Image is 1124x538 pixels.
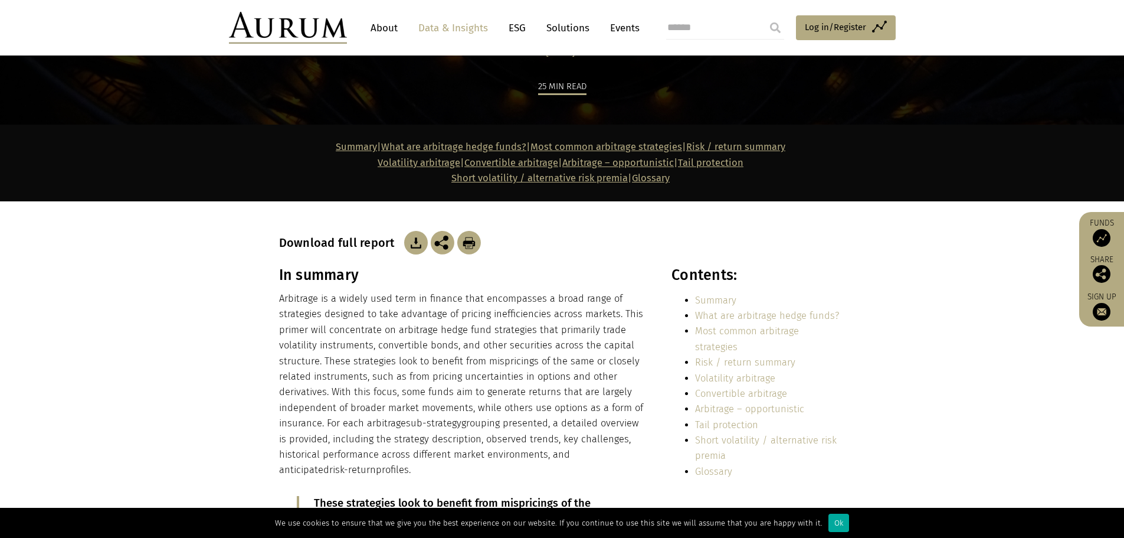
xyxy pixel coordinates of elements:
span: | [451,172,670,184]
a: Tail protection [678,157,743,168]
img: Download Article [457,231,481,255]
a: What are arbitrage hedge funds? [695,310,839,321]
img: Share this post [431,231,454,255]
a: Glossary [632,172,670,184]
a: ESG [503,17,532,39]
a: About [365,17,404,39]
div: 25 min read [538,79,586,95]
a: Most common arbitrage strategies [695,325,799,352]
a: Most common arbitrage strategies [530,141,682,152]
a: Events [604,17,640,39]
input: Submit [763,16,787,40]
a: Convertible arbitrage [695,388,787,399]
h3: Download full report [279,236,401,250]
a: Glossary [695,466,732,477]
div: Ok [828,514,849,532]
a: Funds [1085,218,1118,247]
div: Share [1085,256,1118,283]
a: Short volatility / alternative risk premia [695,435,837,461]
span: risk-return [329,464,376,475]
img: Access Funds [1093,229,1110,247]
img: Download Article [404,231,428,255]
a: Arbitrage – opportunistic [562,157,674,168]
span: sub-strategy [406,418,461,429]
a: Solutions [540,17,595,39]
a: Convertible arbitrage [464,157,558,168]
a: Sign up [1085,292,1118,321]
a: Log in/Register [796,15,896,40]
a: Tail protection [695,419,758,431]
span: Log in/Register [805,20,866,34]
a: Arbitrage – opportunistic [695,403,804,415]
a: Summary [695,295,736,306]
a: Volatility arbitrage [378,157,460,168]
img: Sign up to our newsletter [1093,303,1110,321]
a: Risk / return summary [686,141,785,152]
a: What are arbitrage hedge funds? [381,141,526,152]
a: Summary [336,141,377,152]
strong: | | | [336,141,686,152]
img: Aurum [229,12,347,44]
img: Share this post [1093,265,1110,283]
h3: In summary [279,266,646,284]
a: Risk / return summary [695,357,795,368]
h3: Contents: [671,266,842,284]
a: Volatility arbitrage [695,373,775,384]
a: Data & Insights [412,17,494,39]
strong: | | | [378,157,678,168]
a: Short volatility / alternative risk premia [451,172,628,184]
p: Arbitrage is a widely used term in finance that encompasses a broad range of strategies designed ... [279,291,646,478]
